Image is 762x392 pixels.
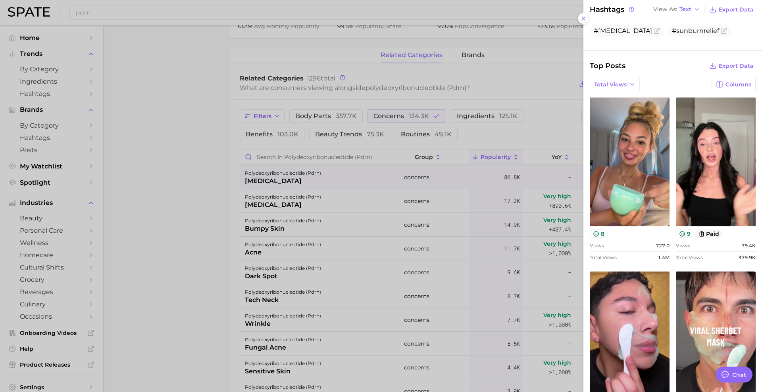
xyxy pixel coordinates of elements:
span: Total Views [590,254,617,260]
span: #[MEDICAL_DATA] [594,27,652,34]
span: Top Posts [590,60,625,71]
span: Export Data [719,6,754,13]
button: Export Data [707,4,756,15]
span: Views [590,243,604,249]
span: 379.9k [738,254,756,260]
span: 727.0 [656,243,670,249]
button: 8 [590,229,608,238]
span: Total Views [676,254,703,260]
span: #sunburnrelief [672,27,719,34]
span: 1.4m [658,254,670,260]
span: View As [653,7,677,11]
span: 79.4k [741,243,756,249]
button: Export Data [707,60,756,71]
button: Total Views [590,78,640,91]
button: Columns [712,78,756,91]
span: Views [676,243,690,249]
span: Export Data [719,63,754,69]
button: Flag as miscategorized or irrelevant [721,28,727,34]
span: Total Views [594,81,627,88]
button: paid [695,229,723,238]
span: Columns [725,81,751,88]
button: View AsText [651,4,702,15]
button: Flag as miscategorized or irrelevant [654,28,660,34]
span: Hashtags [590,4,635,15]
span: Text [679,7,691,11]
button: 9 [676,229,694,238]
